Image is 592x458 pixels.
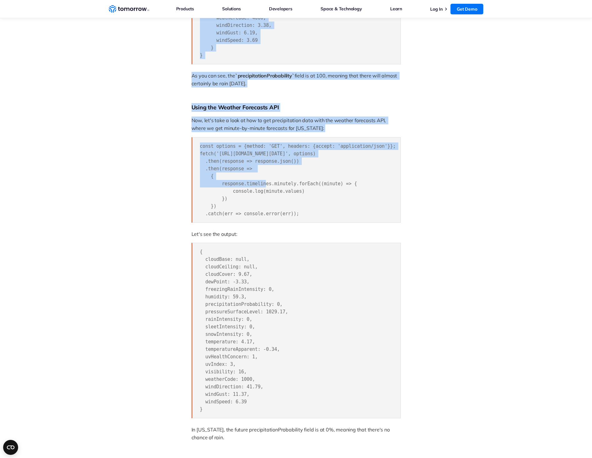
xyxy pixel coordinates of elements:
a: Solutions [222,5,241,13]
span: const options = {method: 'GET', headers: {accept: 'application/json'}}; fetch('[URL][DOMAIN_NAME]... [200,143,396,217]
a: Log In [430,6,443,12]
span: field is at 100, meaning that there will almost certainly be rain [DATE]. [192,72,398,87]
span: Now, let's take a look at how to get precipitation data with the weather forecasts API, where we ... [192,117,387,131]
a: Home link [109,4,149,14]
span: Let's see the output: [192,231,237,237]
a: Products [176,5,194,13]
span: { cloudBase: null, cloudCeiling: null, cloudCover: 9.67, dewPoint: -3.33, freezingRainIntensity: ... [200,249,288,412]
span: Using the Weather Forecasts API [192,104,279,111]
a: Get Demo [450,4,483,14]
span: `precipitationProbability` [235,72,295,79]
a: Learn [390,5,402,13]
a: Developers [269,5,292,13]
button: Open CMP widget [3,440,18,455]
a: Space & Technology [321,5,362,13]
span: As you can see, the [192,72,235,79]
span: In [US_STATE], the future precipitationProbability field is at 0%, meaning that there's no chance... [192,426,391,441]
